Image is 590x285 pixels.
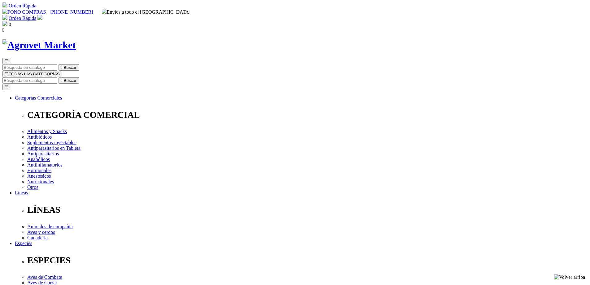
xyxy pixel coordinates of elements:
a: Aves de Combate [27,274,62,280]
span: ☰ [5,59,9,63]
a: Categorías Comerciales [15,95,62,100]
a: Suplementos inyectables [27,140,76,145]
img: shopping-cart.svg [2,2,7,7]
a: FONO COMPRAS [2,9,46,15]
p: LÍNEAS [27,205,588,215]
button: ☰TODAS LAS CATEGORÍAS [2,71,62,77]
a: [PHONE_NUMBER] [50,9,93,15]
a: Antibióticos [27,134,52,140]
button: ☰ [2,58,11,64]
img: shopping-cart.svg [2,15,7,20]
img: Agrovet Market [2,39,76,51]
span: ☰ [5,72,9,76]
span: Envíos a todo el [GEOGRAPHIC_DATA] [102,9,191,15]
a: Antiparasitarios en Tableta [27,145,81,151]
button:  Buscar [59,64,79,71]
i:  [2,27,4,33]
button: ☰ [2,84,11,90]
p: ESPECIES [27,255,588,265]
a: Hormonales [27,168,51,173]
a: Orden Rápida [9,16,36,21]
img: delivery-truck.svg [102,9,107,14]
a: Aves y cerdos [27,229,55,235]
a: Otros [27,185,38,190]
a: Antiinflamatorios [27,162,63,167]
span: Buscar [64,78,76,83]
input: Buscar [2,77,57,84]
p: CATEGORÍA COMERCIAL [27,110,588,120]
i:  [61,65,63,70]
span: 0 [9,22,11,27]
a: Antiparasitarios [27,151,59,156]
a: Alimentos y Snacks [27,129,67,134]
img: Volver arriba [554,274,585,280]
input: Buscar [2,64,57,71]
span: Buscar [64,65,76,70]
i:  [61,78,63,83]
a: Anestésicos [27,173,51,179]
a: Ganadería [27,235,48,240]
a: Acceda a su cuenta de cliente [37,16,42,21]
img: shopping-bag.svg [2,21,7,26]
a: Nutricionales [27,179,54,184]
img: phone.svg [2,9,7,14]
img: user.svg [37,15,42,20]
a: Especies [15,241,32,246]
a: Líneas [15,190,28,195]
button:  Buscar [59,77,79,84]
a: Orden Rápida [9,3,36,8]
a: Anabólicos [27,157,50,162]
a: Animales de compañía [27,224,73,229]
